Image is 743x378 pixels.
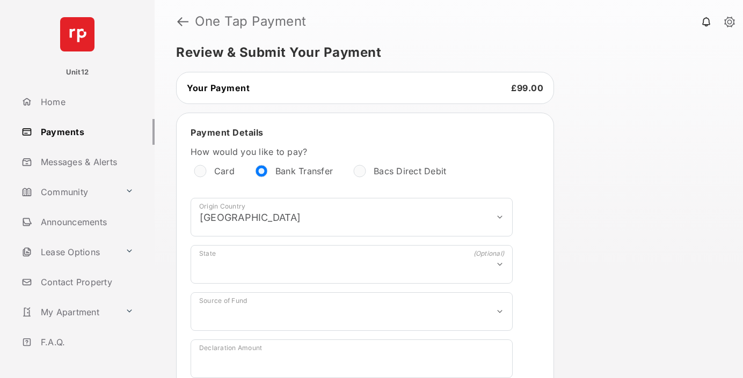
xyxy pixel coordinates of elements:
span: £99.00 [511,83,543,93]
a: Contact Property [17,269,155,295]
a: My Apartment [17,299,121,325]
a: Messages & Alerts [17,149,155,175]
h5: Review & Submit Your Payment [176,46,713,59]
a: Community [17,179,121,205]
span: Payment Details [191,127,264,138]
strong: One Tap Payment [195,15,307,28]
label: How would you like to pay? [191,146,513,157]
a: Payments [17,119,155,145]
a: Home [17,89,155,115]
span: Your Payment [187,83,250,93]
label: Bacs Direct Debit [374,166,446,176]
p: Unit12 [66,67,89,78]
a: F.A.Q. [17,329,155,355]
a: Announcements [17,209,155,235]
img: svg+xml;base64,PHN2ZyB4bWxucz0iaHR0cDovL3d3dy53My5vcmcvMjAwMC9zdmciIHdpZHRoPSI2NCIgaGVpZ2h0PSI2NC... [60,17,94,51]
label: Card [214,166,235,176]
a: Lease Options [17,239,121,265]
label: Bank Transfer [275,166,333,176]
